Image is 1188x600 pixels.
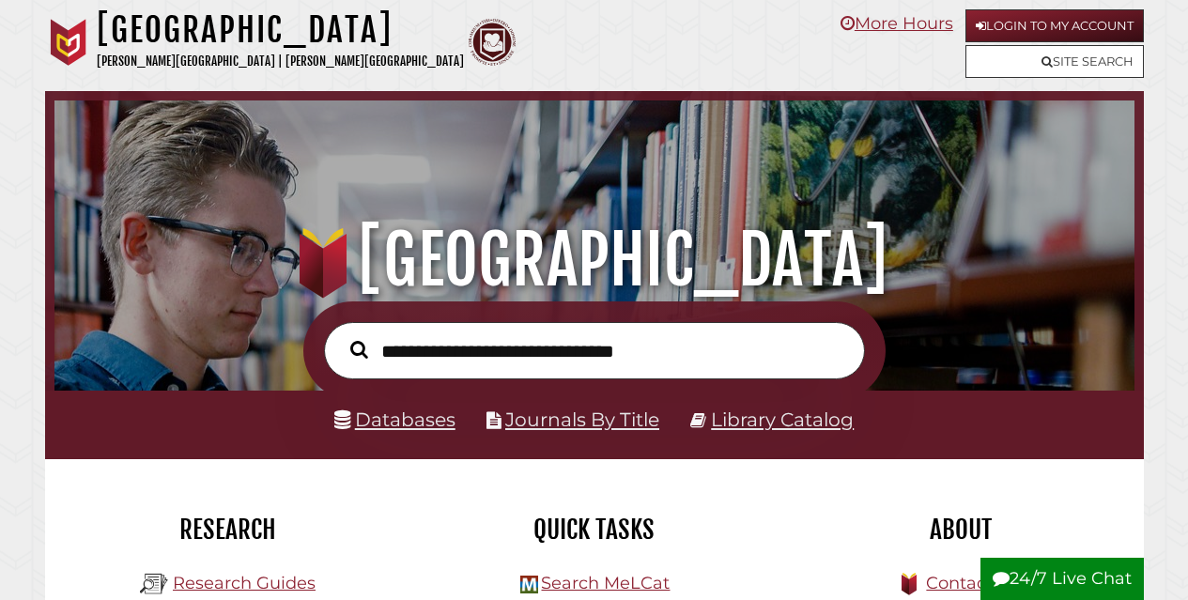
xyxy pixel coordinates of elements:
[71,219,1116,301] h1: [GEOGRAPHIC_DATA]
[45,19,92,66] img: Calvin University
[520,576,538,593] img: Hekman Library Logo
[173,573,316,593] a: Research Guides
[965,9,1144,42] a: Login to My Account
[59,514,397,546] h2: Research
[841,13,953,34] a: More Hours
[97,51,464,72] p: [PERSON_NAME][GEOGRAPHIC_DATA] | [PERSON_NAME][GEOGRAPHIC_DATA]
[926,573,1019,593] a: Contact Us
[140,570,168,598] img: Hekman Library Logo
[711,408,854,431] a: Library Catalog
[341,336,378,363] button: Search
[541,573,670,593] a: Search MeLCat
[334,408,455,431] a: Databases
[965,45,1144,78] a: Site Search
[97,9,464,51] h1: [GEOGRAPHIC_DATA]
[425,514,764,546] h2: Quick Tasks
[505,408,659,431] a: Journals By Title
[350,340,368,359] i: Search
[469,19,516,66] img: Calvin Theological Seminary
[792,514,1130,546] h2: About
